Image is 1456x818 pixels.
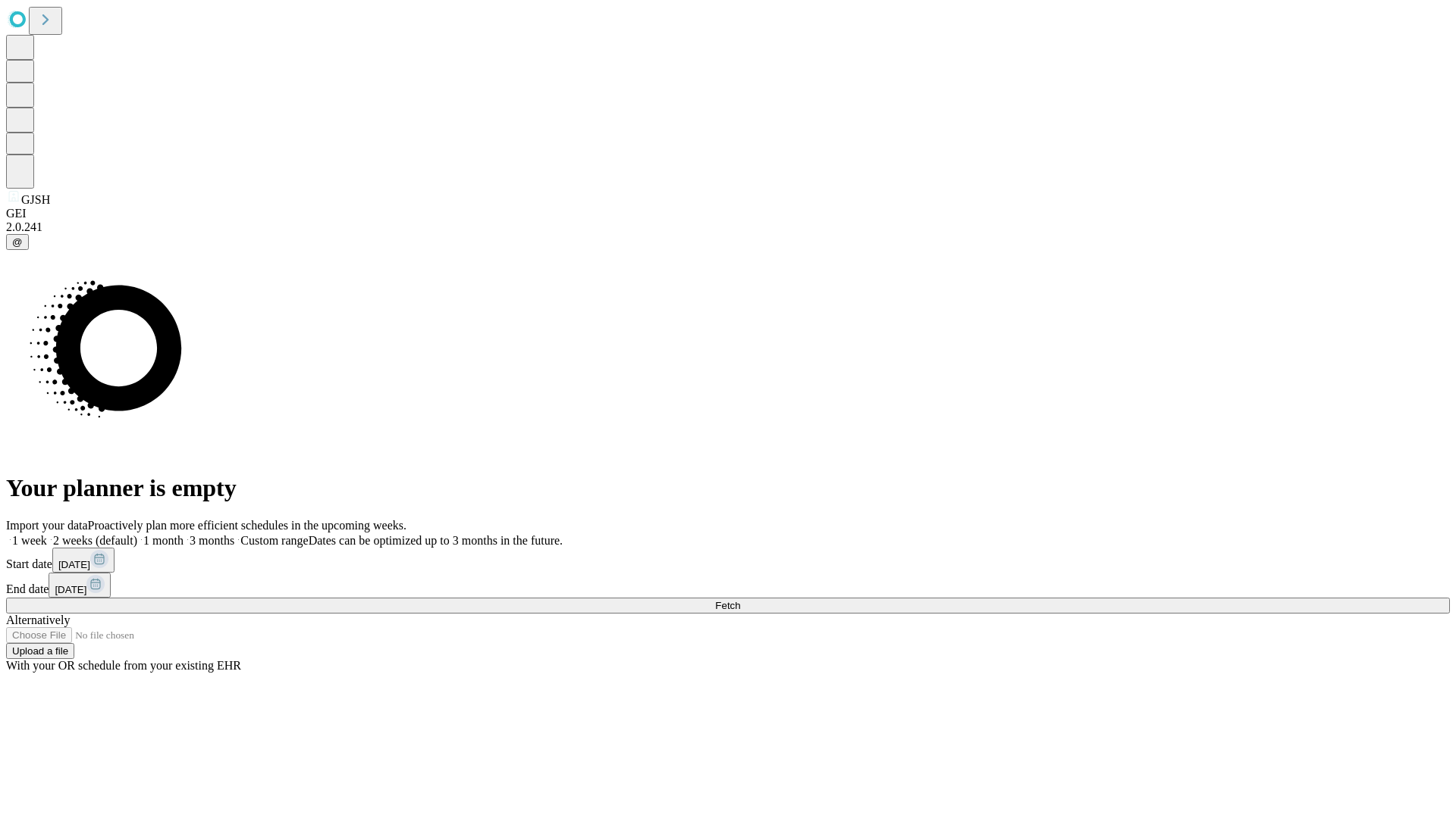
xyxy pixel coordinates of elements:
span: 2 weeks (default) [53,534,137,547]
h1: Your planner is empty [6,474,1450,502]
button: @ [6,234,29,250]
div: Start date [6,548,1450,573]
span: Import your data [6,519,88,532]
button: [DATE] [49,573,111,598]
span: Alternatively [6,613,70,626]
span: [DATE] [58,559,90,570]
span: With your OR schedule from your existing EHR [6,659,241,672]
div: End date [6,573,1450,598]
button: Upload a file [6,643,74,659]
span: Proactively plan more efficient schedules in the upcoming weeks. [88,519,406,532]
span: 3 months [190,534,234,547]
button: Fetch [6,598,1450,613]
div: GEI [6,207,1450,220]
span: [DATE] [55,584,86,595]
span: GJSH [21,193,50,206]
span: 1 week [12,534,47,547]
span: Fetch [715,600,740,611]
span: Custom range [240,534,308,547]
span: @ [12,236,23,248]
button: [DATE] [52,548,115,573]
div: 2.0.241 [6,220,1450,234]
span: Dates can be optimized up to 3 months in the future. [309,534,563,547]
span: 1 month [143,534,184,547]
